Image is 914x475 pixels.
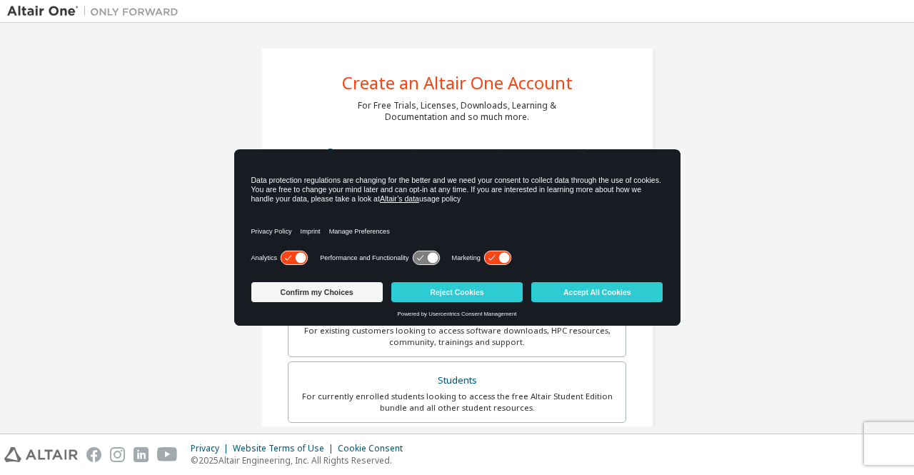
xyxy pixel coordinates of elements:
div: Students [297,371,617,391]
div: Website Terms of Use [233,443,338,454]
img: Altair One [7,4,186,19]
img: linkedin.svg [134,447,149,462]
img: instagram.svg [110,447,125,462]
div: For Free Trials, Licenses, Downloads, Learning & Documentation and so much more. [358,100,556,123]
img: facebook.svg [86,447,101,462]
div: For currently enrolled students looking to access the free Altair Student Edition bundle and all ... [297,391,617,414]
div: Privacy [191,443,233,454]
img: youtube.svg [157,447,178,462]
div: Create an Altair One Account [342,74,573,91]
div: Cookie Consent [338,443,411,454]
img: altair_logo.svg [4,447,78,462]
p: © 2025 Altair Engineering, Inc. All Rights Reserved. [191,454,411,466]
div: For existing customers looking to access software downloads, HPC resources, community, trainings ... [297,325,617,348]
